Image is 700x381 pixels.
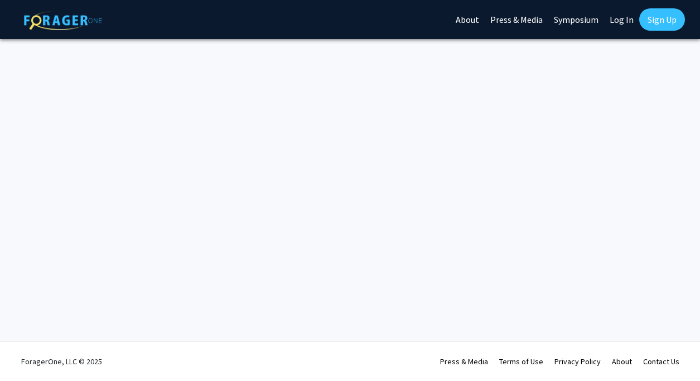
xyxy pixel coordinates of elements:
div: ForagerOne, LLC © 2025 [21,342,102,381]
a: Terms of Use [499,356,543,366]
a: Contact Us [643,356,679,366]
a: Sign Up [639,8,685,31]
a: Press & Media [440,356,488,366]
a: Privacy Policy [554,356,601,366]
img: ForagerOne Logo [24,11,102,30]
a: About [612,356,632,366]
